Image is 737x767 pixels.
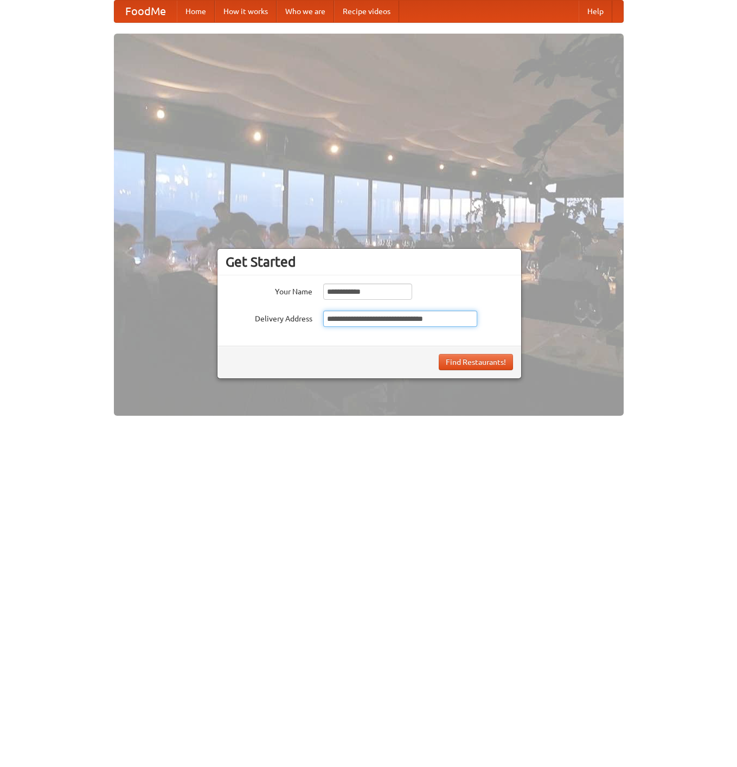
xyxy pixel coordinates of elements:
a: How it works [215,1,277,22]
a: Help [579,1,612,22]
button: Find Restaurants! [439,354,513,370]
label: Your Name [226,283,312,297]
a: Who we are [277,1,334,22]
a: Home [177,1,215,22]
a: FoodMe [114,1,177,22]
label: Delivery Address [226,311,312,324]
h3: Get Started [226,254,513,270]
a: Recipe videos [334,1,399,22]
